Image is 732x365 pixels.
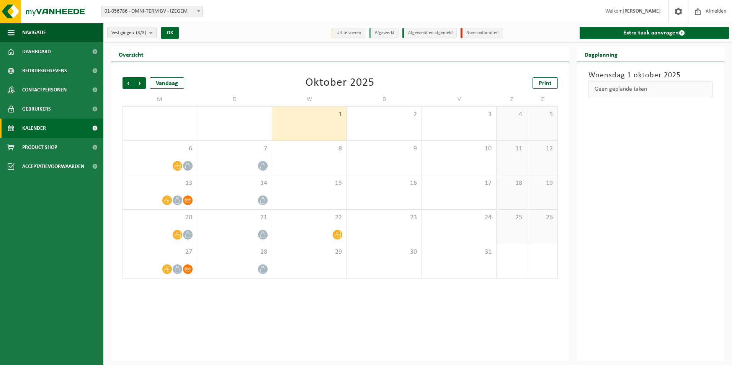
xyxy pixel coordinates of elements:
[588,70,713,81] h3: Woensdag 1 oktober 2025
[533,77,558,89] a: Print
[276,248,343,256] span: 29
[369,28,399,38] li: Afgewerkt
[531,145,554,153] span: 12
[531,213,554,222] span: 26
[402,28,457,38] li: Afgewerkt en afgemeld
[351,248,417,256] span: 30
[201,179,268,187] span: 14
[426,179,492,187] span: 17
[426,111,492,119] span: 3
[101,6,203,17] span: 01-056786 - OMNI-TERM BV - IZEGEM
[201,213,268,222] span: 21
[22,119,46,138] span: Kalender
[22,138,57,157] span: Product Shop
[497,93,527,106] td: Z
[22,157,84,176] span: Acceptatievoorwaarden
[531,111,554,119] span: 5
[127,145,193,153] span: 6
[161,27,179,39] button: OK
[101,6,203,17] span: 01-056786 - OMNI-TERM BV - IZEGEM
[127,248,193,256] span: 27
[500,213,523,222] span: 25
[22,23,46,42] span: Navigatie
[500,111,523,119] span: 4
[22,42,51,61] span: Dashboard
[276,179,343,187] span: 15
[426,145,492,153] span: 10
[127,213,193,222] span: 20
[500,145,523,153] span: 11
[426,248,492,256] span: 31
[351,179,417,187] span: 16
[22,80,67,99] span: Contactpersonen
[201,248,268,256] span: 28
[127,179,193,187] span: 13
[306,77,374,89] div: Oktober 2025
[123,77,134,89] span: Vorige
[123,93,197,106] td: M
[197,93,272,106] td: D
[351,145,417,153] span: 9
[22,99,51,119] span: Gebruikers
[272,93,347,106] td: W
[347,93,422,106] td: D
[136,30,146,35] count: (3/3)
[461,28,503,38] li: Non-conformiteit
[577,47,625,62] h2: Dagplanning
[426,213,492,222] span: 24
[276,145,343,153] span: 8
[351,111,417,119] span: 2
[623,8,661,14] strong: [PERSON_NAME]
[422,93,497,106] td: V
[331,28,365,38] li: Uit te voeren
[588,81,713,97] div: Geen geplande taken
[500,179,523,187] span: 18
[111,27,146,39] span: Vestigingen
[201,145,268,153] span: 7
[150,77,184,89] div: Vandaag
[276,213,343,222] span: 22
[107,27,157,38] button: Vestigingen(3/3)
[134,77,146,89] span: Volgende
[527,93,558,106] td: Z
[351,213,417,222] span: 23
[276,111,343,119] span: 1
[580,27,729,39] a: Extra taak aanvragen
[111,47,151,62] h2: Overzicht
[531,179,554,187] span: 19
[22,61,67,80] span: Bedrijfsgegevens
[539,80,552,86] span: Print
